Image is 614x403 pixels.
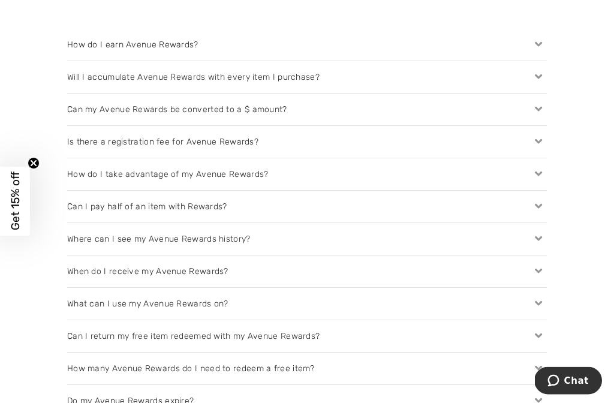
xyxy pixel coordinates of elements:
div: Is there a registration fee for Avenue Rewards? [67,127,547,158]
div: How do I take advantage of my Avenue Rewards? [67,159,547,191]
div: Can I return my free item redeemed with my Avenue Rewards? [67,321,547,353]
button: Close teaser [28,158,40,170]
div: When do I receive my Avenue Rewards? [67,256,547,288]
div: Can my Avenue Rewards be converted to a $ amount? [67,94,547,126]
div: How do I earn Avenue Rewards? [67,29,547,61]
iframe: Opens a widget where you can chat to one of our agents [535,367,602,397]
div: How many Avenue Rewards do I need to redeem a free item? [67,353,547,385]
div: Can I pay half of an item with Rewards? [67,191,547,223]
div: Where can I see my Avenue Rewards history? [67,224,547,255]
div: What can I use my Avenue Rewards on? [67,288,547,320]
span: Get 15% off [8,172,22,231]
div: Will I accumulate Avenue Rewards with every item I purchase? [67,62,547,94]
